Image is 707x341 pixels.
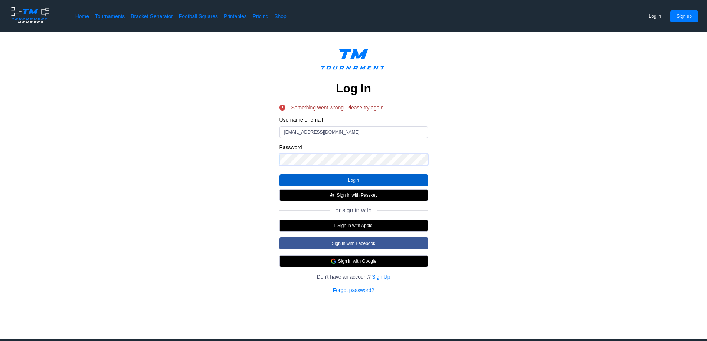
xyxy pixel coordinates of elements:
span: Don't have an account? [317,273,371,281]
span: Something went wrong. Please try again. [291,105,385,110]
img: logo.ffa97a18e3bf2c7d.png [315,44,392,78]
label: Password [279,144,428,151]
button: Sign in with Facebook [279,237,428,249]
button: Sign in with Passkey [279,189,428,201]
img: logo.ffa97a18e3bf2c7d.png [9,6,52,24]
a: Forgot password? [333,286,374,294]
button:  Sign in with Apple [279,220,428,232]
button: Login [279,174,428,186]
button: Sign in with Google [279,255,428,267]
img: FIDO_Passkey_mark_A_white.b30a49376ae8d2d8495b153dc42f1869.svg [329,192,335,198]
button: Sign up [670,10,698,22]
a: Sign Up [372,273,390,281]
a: Bracket Generator [131,13,173,20]
a: Home [75,13,89,20]
a: Football Squares [179,13,218,20]
button: Log in [643,10,668,22]
span: or sign in with [336,207,372,214]
h2: Log In [336,81,371,96]
a: Printables [224,13,247,20]
input: username or email [279,126,428,138]
label: Username or email [279,117,428,123]
img: google.d7f092af888a54de79ed9c9303d689d7.svg [331,258,337,264]
a: Pricing [253,13,268,20]
a: Shop [274,13,287,20]
a: Tournaments [95,13,125,20]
